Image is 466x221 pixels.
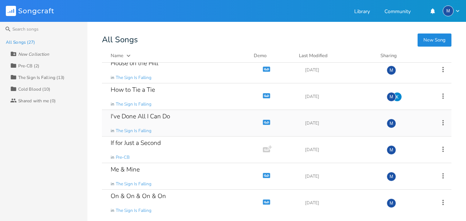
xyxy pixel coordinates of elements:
span: The Sign Is Falling [116,101,151,107]
a: Community [384,9,411,15]
div: All Songs [102,36,451,43]
div: [DATE] [305,147,378,152]
span: The Sign Is Falling [116,128,151,134]
span: in [111,101,114,107]
div: Shared with me (0) [18,99,56,103]
div: Demo [254,52,290,59]
span: in [111,75,114,81]
div: Me & Mine [111,166,140,173]
div: On & On & On & On [111,193,166,199]
div: [DATE] [305,94,378,99]
span: in [111,154,114,161]
div: Cold Blood (10) [18,87,51,91]
div: Mark Berman [387,172,396,181]
div: [DATE] [305,201,378,205]
span: in [111,128,114,134]
div: Mark Berman [443,5,454,16]
div: Mark Berman [387,119,396,128]
span: The Sign Is Falling [116,75,151,81]
div: Pre-CB (2) [18,64,39,68]
div: Mark Berman [387,66,396,75]
div: Sharing [380,52,424,59]
div: [DATE] [305,68,378,72]
div: Name [111,52,123,59]
div: Mark Berman [387,145,396,155]
span: Pre-CB [116,154,130,161]
button: New Song [418,33,451,47]
a: Library [354,9,370,15]
div: I've Done All I Can Do [111,113,170,119]
div: If for Just a Second [111,140,161,146]
img: Kendra Pfalzgraf [392,92,402,102]
span: in [111,181,114,187]
button: Last Modified [299,52,372,59]
div: The Sign Is Falling (13) [18,75,64,80]
div: House on the Hill [111,60,158,66]
div: All Songs (27) [6,40,35,44]
div: New Collection [18,52,49,56]
button: M [443,5,460,16]
button: Name [111,52,245,59]
div: Mark Berman [387,198,396,208]
span: in [111,208,114,214]
span: The Sign Is Falling [116,208,151,214]
div: Last Modified [299,52,328,59]
div: [DATE] [305,174,378,178]
div: Mark Berman [387,92,396,102]
div: How to Tie a Tie [111,87,155,93]
div: [DATE] [305,121,378,125]
span: The Sign Is Falling [116,181,151,187]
